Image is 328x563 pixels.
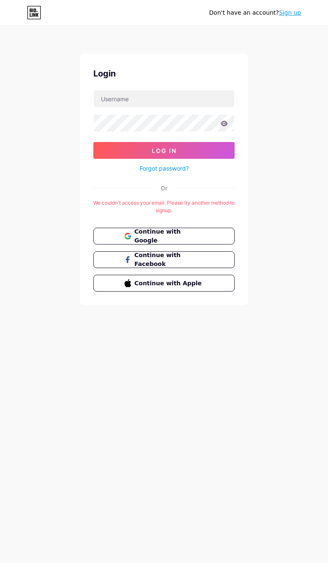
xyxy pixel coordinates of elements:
div: Login [93,67,235,80]
a: Sign up [279,9,301,16]
span: Continue with Apple [135,279,204,288]
span: Continue with Google [135,227,204,245]
div: Don't have an account? [209,8,301,17]
span: Continue with Facebook [135,251,204,268]
span: Log In [152,147,177,154]
input: Username [94,90,234,107]
div: We couldn't access your email. Please try another method to signup. [93,199,235,214]
button: Continue with Apple [93,275,235,292]
button: Continue with Facebook [93,251,235,268]
a: Forgot password? [140,164,189,173]
button: Continue with Google [93,228,235,245]
button: Log In [93,142,235,159]
div: Or [161,184,167,192]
